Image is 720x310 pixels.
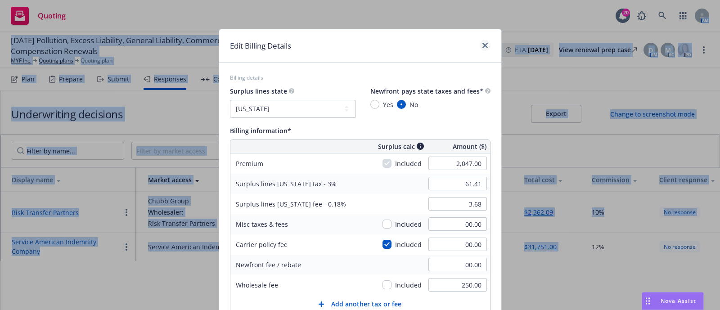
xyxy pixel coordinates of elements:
[395,220,422,229] span: Included
[383,100,393,109] span: Yes
[428,217,487,231] input: 0.00
[480,40,490,51] a: close
[428,258,487,271] input: 0.00
[395,280,422,290] span: Included
[236,159,263,168] span: Premium
[409,100,418,109] span: No
[236,220,288,229] span: Misc taxes & fees
[428,157,487,170] input: 0.00
[236,261,301,269] span: Newfront fee / rebate
[236,200,346,208] span: Surplus lines [US_STATE] fee - 0.18%
[642,292,653,310] div: Drag to move
[428,238,487,251] input: 0.00
[428,177,487,190] input: 0.00
[397,100,406,109] input: No
[230,87,287,95] span: Surplus lines state
[395,159,422,168] span: Included
[236,281,278,289] span: Wholesale fee
[370,100,379,109] input: Yes
[230,74,490,81] div: Billing details
[230,126,291,135] span: Billing information*
[236,240,288,249] span: Carrier policy fee
[378,142,415,151] span: Surplus calc
[370,87,483,95] span: Newfront pays state taxes and fees*
[236,180,337,188] span: Surplus lines [US_STATE] tax - 3%
[661,297,696,305] span: Nova Assist
[428,278,487,292] input: 0.00
[642,292,704,310] button: Nova Assist
[453,142,486,151] span: Amount ($)
[395,240,422,249] span: Included
[230,40,291,52] h1: Edit Billing Details
[331,299,401,309] span: Add another tax or fee
[428,197,487,211] input: 0.00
